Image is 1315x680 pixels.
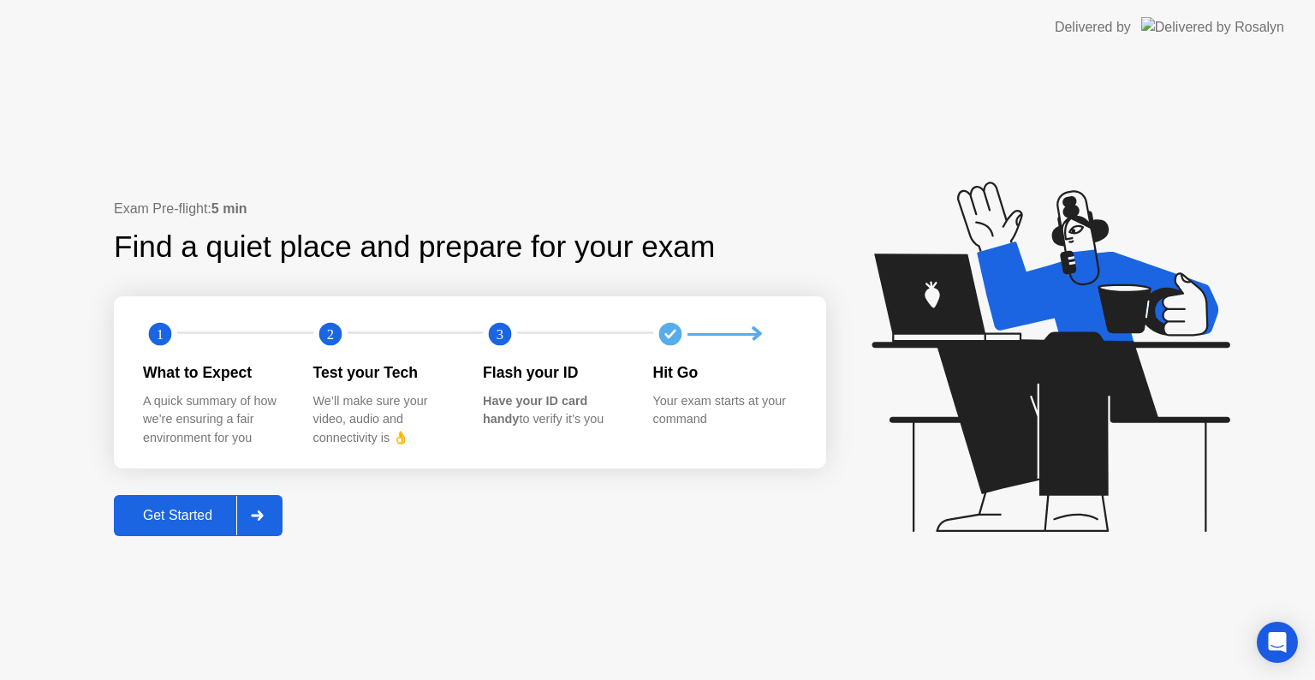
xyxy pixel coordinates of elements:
b: 5 min [211,201,247,216]
div: A quick summary of how we’re ensuring a fair environment for you [143,392,286,448]
text: 1 [157,326,164,343]
b: Have your ID card handy [483,394,587,426]
div: Flash your ID [483,361,626,384]
div: Exam Pre-flight: [114,199,826,219]
div: Open Intercom Messenger [1257,622,1298,663]
text: 3 [497,326,503,343]
div: Get Started [119,508,236,523]
button: Get Started [114,495,283,536]
div: to verify it’s you [483,392,626,429]
div: Test your Tech [313,361,456,384]
div: Find a quiet place and prepare for your exam [114,224,717,270]
div: What to Expect [143,361,286,384]
div: Hit Go [653,361,796,384]
div: Delivered by [1055,17,1131,38]
div: Your exam starts at your command [653,392,796,429]
img: Delivered by Rosalyn [1141,17,1284,37]
div: We’ll make sure your video, audio and connectivity is 👌 [313,392,456,448]
text: 2 [326,326,333,343]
